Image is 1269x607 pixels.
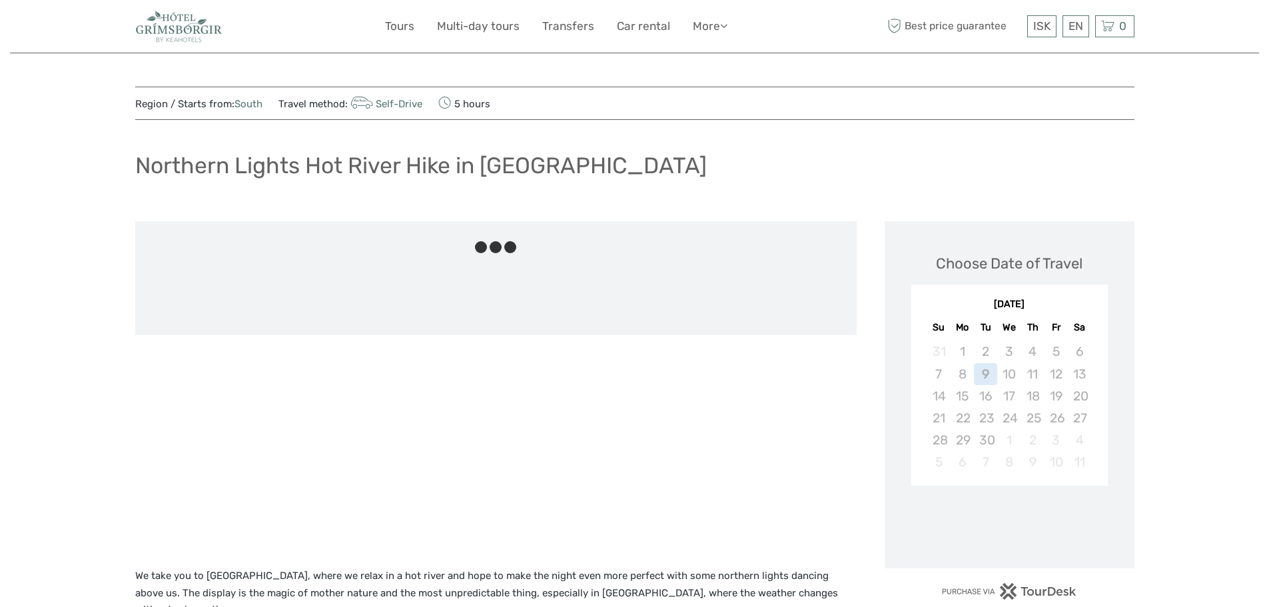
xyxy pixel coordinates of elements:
div: Not available Monday, October 6th, 2025 [951,451,974,473]
a: More [693,17,727,36]
span: 0 [1117,19,1128,33]
div: Not available Tuesday, September 9th, 2025 [974,363,997,385]
div: Not available Wednesday, September 24th, 2025 [997,407,1021,429]
div: Loading... [1005,520,1014,529]
div: We [997,318,1021,336]
div: Not available Friday, September 5th, 2025 [1045,340,1068,362]
div: Not available Thursday, October 2nd, 2025 [1021,429,1045,451]
div: Not available Friday, October 3rd, 2025 [1045,429,1068,451]
a: South [234,98,262,110]
span: Region / Starts from: [135,97,262,111]
div: month 2025-09 [915,340,1103,473]
div: Not available Sunday, September 21st, 2025 [927,407,951,429]
div: Not available Monday, September 22nd, 2025 [951,407,974,429]
div: Fr [1045,318,1068,336]
span: Best price guarantee [885,15,1024,37]
div: Sa [1068,318,1091,336]
div: Not available Tuesday, September 2nd, 2025 [974,340,997,362]
div: Not available Sunday, September 28th, 2025 [927,429,951,451]
div: Not available Friday, September 12th, 2025 [1045,363,1068,385]
div: Not available Thursday, October 9th, 2025 [1021,451,1045,473]
div: Not available Friday, September 19th, 2025 [1045,385,1068,407]
img: 2330-0b36fd34-6396-456d-bf6d-def7e598b057_logo_small.jpg [135,10,222,43]
div: Not available Wednesday, September 3rd, 2025 [997,340,1021,362]
a: Transfers [542,17,594,36]
div: Not available Tuesday, September 16th, 2025 [974,385,997,407]
div: Not available Friday, October 10th, 2025 [1045,451,1068,473]
a: Multi-day tours [437,17,520,36]
a: Self-Drive [348,98,423,110]
div: Not available Saturday, October 11th, 2025 [1068,451,1091,473]
div: Th [1021,318,1045,336]
div: Not available Wednesday, October 8th, 2025 [997,451,1021,473]
div: Not available Sunday, October 5th, 2025 [927,451,951,473]
div: Not available Tuesday, September 30th, 2025 [974,429,997,451]
div: Not available Saturday, September 27th, 2025 [1068,407,1091,429]
div: Not available Monday, September 8th, 2025 [951,363,974,385]
div: Not available Tuesday, September 23rd, 2025 [974,407,997,429]
div: Choose Date of Travel [936,253,1082,274]
div: Not available Sunday, September 7th, 2025 [927,363,951,385]
div: Not available Monday, September 29th, 2025 [951,429,974,451]
span: 5 hours [438,94,490,113]
div: Not available Tuesday, October 7th, 2025 [974,451,997,473]
div: Not available Thursday, September 11th, 2025 [1021,363,1045,385]
a: Car rental [617,17,670,36]
img: PurchaseViaTourDesk.png [941,583,1076,600]
div: Not available Sunday, August 31st, 2025 [927,340,951,362]
div: Not available Thursday, September 4th, 2025 [1021,340,1045,362]
div: Not available Saturday, September 13th, 2025 [1068,363,1091,385]
div: Not available Thursday, September 18th, 2025 [1021,385,1045,407]
div: Mo [951,318,974,336]
div: EN [1062,15,1089,37]
div: Not available Sunday, September 14th, 2025 [927,385,951,407]
div: Not available Wednesday, September 10th, 2025 [997,363,1021,385]
div: Not available Saturday, September 6th, 2025 [1068,340,1091,362]
div: Not available Wednesday, October 1st, 2025 [997,429,1021,451]
div: Not available Wednesday, September 17th, 2025 [997,385,1021,407]
div: Tu [974,318,997,336]
div: Not available Monday, September 15th, 2025 [951,385,974,407]
span: ISK [1033,19,1051,33]
div: Not available Saturday, October 4th, 2025 [1068,429,1091,451]
div: Not available Saturday, September 20th, 2025 [1068,385,1091,407]
span: Travel method: [278,94,423,113]
div: [DATE] [911,298,1108,312]
div: Not available Thursday, September 25th, 2025 [1021,407,1045,429]
div: Not available Monday, September 1st, 2025 [951,340,974,362]
a: Tours [385,17,414,36]
div: Not available Friday, September 26th, 2025 [1045,407,1068,429]
div: Su [927,318,951,336]
h1: Northern Lights Hot River Hike in [GEOGRAPHIC_DATA] [135,152,707,179]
